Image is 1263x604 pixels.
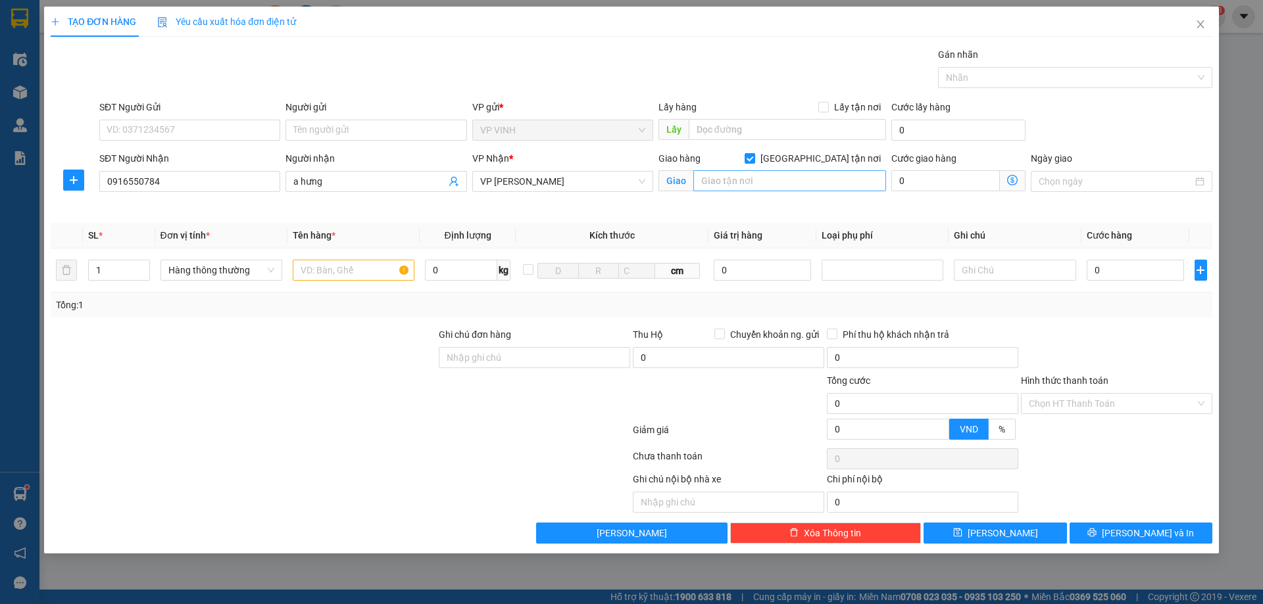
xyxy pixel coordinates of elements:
button: printer[PERSON_NAME] và In [1070,523,1212,544]
span: [GEOGRAPHIC_DATA] tận nơi [755,151,886,166]
span: Kích thước [589,230,635,241]
input: Nhập ghi chú [633,492,824,513]
span: VND [960,424,978,434]
span: Thu Hộ [633,329,663,340]
input: 0 [714,260,812,281]
button: plus [1195,260,1207,281]
span: Cước hàng [1087,230,1132,241]
span: close [1195,19,1206,30]
input: Dọc đường [689,119,886,140]
span: Đơn vị tính [161,230,210,241]
span: delete [789,528,799,538]
span: user-add [449,176,459,187]
span: plus [51,17,60,26]
div: Chi phí nội bộ [827,472,1018,492]
span: Phí thu hộ khách nhận trả [837,327,954,342]
span: Định lượng [444,230,491,241]
label: Cước giao hàng [891,153,956,164]
div: VP gửi [472,100,653,114]
span: Giao [658,170,693,191]
button: delete [56,260,77,281]
input: C [618,263,655,279]
div: Ghi chú nội bộ nhà xe [633,472,824,492]
strong: CHUYỂN PHÁT NHANH AN PHÚ QUÝ [35,11,130,53]
img: icon [157,17,168,28]
div: SĐT Người Gửi [99,100,280,114]
input: Ngày giao [1039,174,1192,189]
input: Ghi Chú [954,260,1076,281]
input: Ghi chú đơn hàng [439,347,630,368]
div: Tổng: 1 [56,298,487,312]
button: deleteXóa Thông tin [730,523,922,544]
span: plus [64,175,84,185]
span: Lấy [658,119,689,140]
span: cm [655,263,700,279]
span: [GEOGRAPHIC_DATA], [GEOGRAPHIC_DATA] ↔ [GEOGRAPHIC_DATA] [33,56,130,101]
span: VP Nhận [472,153,509,164]
span: Lấy tận nơi [829,100,886,114]
span: Tổng cước [827,375,870,386]
label: Hình thức thanh toán [1021,375,1108,386]
span: [PERSON_NAME] [968,526,1038,540]
div: Chưa thanh toán [631,449,826,472]
span: Xóa Thông tin [804,526,861,540]
span: VP NGỌC HỒI [480,172,645,191]
span: Giao hàng [658,153,701,164]
th: Loại phụ phí [816,223,949,248]
label: Ghi chú đơn hàng [439,329,511,340]
button: [PERSON_NAME] [536,523,728,544]
th: Ghi chú [949,223,1081,248]
div: Giảm giá [631,423,826,446]
button: save[PERSON_NAME] [924,523,1066,544]
div: SĐT Người Nhận [99,151,280,166]
div: Người gửi [285,100,466,114]
label: Ngày giao [1031,153,1072,164]
span: Hàng thông thường [168,260,274,280]
input: D [537,263,578,279]
input: Giao tận nơi [693,170,886,191]
span: % [999,424,1005,434]
span: TẠO ĐƠN HÀNG [51,16,136,27]
span: kg [497,260,510,281]
input: R [578,263,619,279]
span: VP VINH [480,120,645,140]
span: Tên hàng [293,230,335,241]
label: Gán nhãn [938,49,978,60]
span: printer [1087,528,1097,538]
span: SL [88,230,99,241]
label: Cước lấy hàng [891,102,951,112]
span: plus [1195,265,1206,275]
span: Lấy hàng [658,102,697,112]
input: Cước lấy hàng [891,120,1026,141]
span: Giá trị hàng [714,230,762,241]
input: Cước giao hàng [891,170,1000,191]
img: logo [7,71,29,136]
span: Yêu cầu xuất hóa đơn điện tử [157,16,296,27]
button: plus [63,170,84,191]
span: [PERSON_NAME] [597,526,667,540]
div: Người nhận [285,151,466,166]
span: Chuyển khoản ng. gửi [725,327,824,342]
span: [PERSON_NAME] và In [1102,526,1194,540]
span: dollar-circle [1007,175,1018,185]
input: VD: Bàn, Ghế [293,260,414,281]
span: save [953,528,962,538]
button: Close [1182,7,1219,43]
